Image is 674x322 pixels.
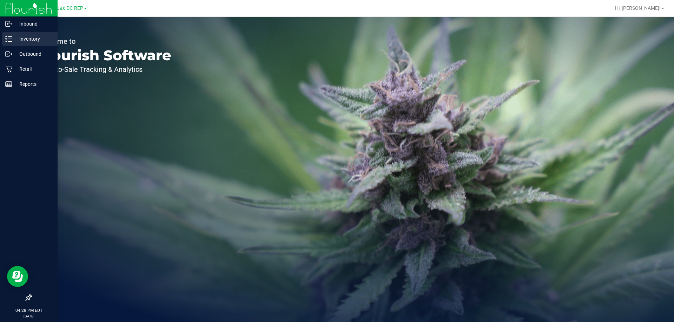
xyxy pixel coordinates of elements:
[5,81,12,88] inline-svg: Reports
[5,50,12,57] inline-svg: Outbound
[38,48,171,62] p: Flourish Software
[5,66,12,73] inline-svg: Retail
[3,307,54,314] p: 04:28 PM EDT
[5,35,12,42] inline-svg: Inventory
[12,80,54,88] p: Reports
[3,314,54,319] p: [DATE]
[12,20,54,28] p: Inbound
[5,20,12,27] inline-svg: Inbound
[38,38,171,45] p: Welcome to
[38,66,171,73] p: Seed-to-Sale Tracking & Analytics
[57,5,83,11] span: Jax DC REP
[7,266,28,287] iframe: Resource center
[615,5,661,11] span: Hi, [PERSON_NAME]!
[12,65,54,73] p: Retail
[12,50,54,58] p: Outbound
[12,35,54,43] p: Inventory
